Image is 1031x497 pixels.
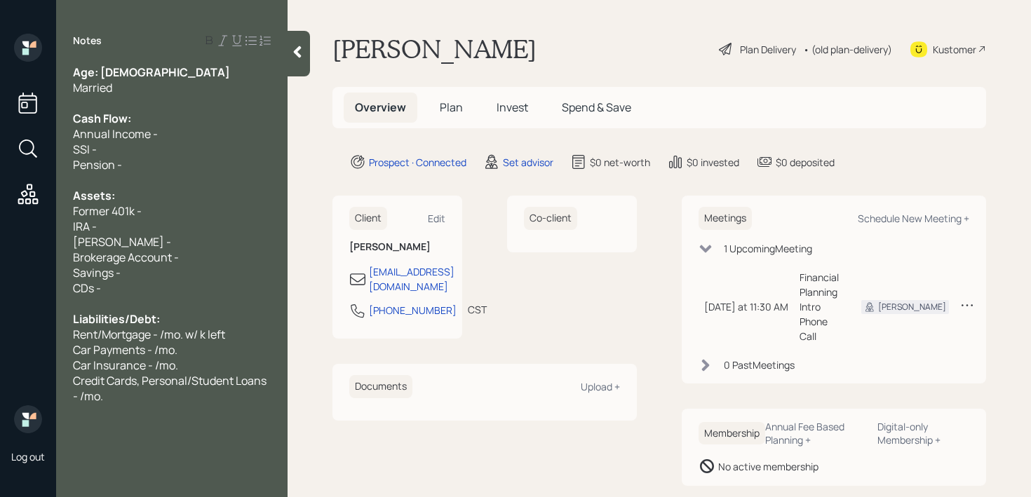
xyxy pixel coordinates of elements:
[14,405,42,433] img: retirable_logo.png
[699,422,765,445] h6: Membership
[590,155,650,170] div: $0 net-worth
[73,126,158,142] span: Annual Income -
[776,155,835,170] div: $0 deposited
[73,64,230,80] span: Age: [DEMOGRAPHIC_DATA]
[73,265,121,280] span: Savings -
[877,420,969,447] div: Digital-only Membership +
[73,373,269,404] span: Credit Cards, Personal/Student Loans - /mo.
[73,219,97,234] span: IRA -
[803,42,892,57] div: • (old plan-delivery)
[73,80,112,95] span: Married
[724,358,795,372] div: 0 Past Meeting s
[468,302,487,317] div: CST
[11,450,45,463] div: Log out
[73,34,102,48] label: Notes
[524,207,577,230] h6: Co-client
[369,303,457,318] div: [PHONE_NUMBER]
[724,241,812,256] div: 1 Upcoming Meeting
[349,241,445,253] h6: [PERSON_NAME]
[73,327,225,342] span: Rent/Mortgage - /mo. w/ k left
[878,301,946,313] div: [PERSON_NAME]
[73,311,160,327] span: Liabilities/Debt:
[740,42,796,57] div: Plan Delivery
[73,157,122,172] span: Pension -
[440,100,463,115] span: Plan
[581,380,620,393] div: Upload +
[332,34,537,64] h1: [PERSON_NAME]
[503,155,553,170] div: Set advisor
[73,280,101,296] span: CDs -
[349,207,387,230] h6: Client
[858,212,969,225] div: Schedule New Meeting +
[699,207,752,230] h6: Meetings
[73,250,179,265] span: Brokerage Account -
[765,420,866,447] div: Annual Fee Based Planning +
[497,100,528,115] span: Invest
[73,203,142,219] span: Former 401k -
[704,299,788,314] div: [DATE] at 11:30 AM
[73,358,178,373] span: Car Insurance - /mo.
[355,100,406,115] span: Overview
[687,155,739,170] div: $0 invested
[73,188,115,203] span: Assets:
[933,42,976,57] div: Kustomer
[369,264,454,294] div: [EMAIL_ADDRESS][DOMAIN_NAME]
[73,111,131,126] span: Cash Flow:
[428,212,445,225] div: Edit
[73,142,97,157] span: SSI -
[369,155,466,170] div: Prospect · Connected
[562,100,631,115] span: Spend & Save
[718,459,818,474] div: No active membership
[73,342,177,358] span: Car Payments - /mo.
[73,234,171,250] span: [PERSON_NAME] -
[800,270,839,343] div: Financial Planning Intro Phone Call
[349,375,412,398] h6: Documents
